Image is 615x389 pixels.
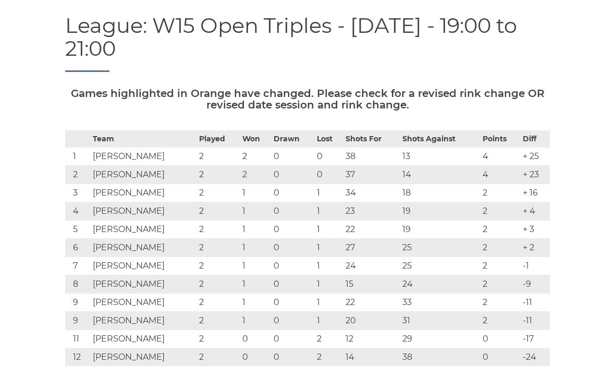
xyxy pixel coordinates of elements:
[196,239,240,257] td: 2
[90,257,196,275] td: [PERSON_NAME]
[343,330,400,348] td: 12
[400,312,480,330] td: 31
[400,131,480,148] th: Shots Against
[343,312,400,330] td: 20
[314,348,343,367] td: 2
[271,202,314,221] td: 0
[314,184,343,202] td: 1
[271,221,314,239] td: 0
[400,184,480,202] td: 18
[196,184,240,202] td: 2
[343,348,400,367] td: 14
[400,348,480,367] td: 38
[480,239,520,257] td: 2
[65,221,90,239] td: 5
[90,312,196,330] td: [PERSON_NAME]
[65,15,550,72] h1: League: W15 Open Triples - [DATE] - 19:00 to 21:00
[520,221,550,239] td: + 3
[240,312,272,330] td: 1
[65,330,90,348] td: 11
[480,184,520,202] td: 2
[271,257,314,275] td: 0
[240,184,272,202] td: 1
[520,131,550,148] th: Diff
[196,294,240,312] td: 2
[520,166,550,184] td: + 23
[196,148,240,166] td: 2
[240,348,272,367] td: 0
[65,184,90,202] td: 3
[240,148,272,166] td: 2
[520,184,550,202] td: + 16
[520,330,550,348] td: -17
[271,239,314,257] td: 0
[65,202,90,221] td: 4
[271,330,314,348] td: 0
[314,239,343,257] td: 1
[90,275,196,294] td: [PERSON_NAME]
[343,275,400,294] td: 15
[196,348,240,367] td: 2
[90,348,196,367] td: [PERSON_NAME]
[65,239,90,257] td: 6
[196,166,240,184] td: 2
[343,239,400,257] td: 27
[240,239,272,257] td: 1
[90,221,196,239] td: [PERSON_NAME]
[520,202,550,221] td: + 4
[240,131,272,148] th: Won
[480,330,520,348] td: 0
[65,257,90,275] td: 7
[196,221,240,239] td: 2
[314,166,343,184] td: 0
[400,275,480,294] td: 24
[65,294,90,312] td: 9
[196,257,240,275] td: 2
[520,312,550,330] td: -11
[480,312,520,330] td: 2
[314,131,343,148] th: Lost
[271,294,314,312] td: 0
[271,275,314,294] td: 0
[520,348,550,367] td: -24
[314,330,343,348] td: 2
[480,221,520,239] td: 2
[480,202,520,221] td: 2
[90,239,196,257] td: [PERSON_NAME]
[480,348,520,367] td: 0
[400,221,480,239] td: 19
[240,275,272,294] td: 1
[480,275,520,294] td: 2
[65,275,90,294] td: 8
[271,184,314,202] td: 0
[271,148,314,166] td: 0
[314,312,343,330] td: 1
[480,257,520,275] td: 2
[90,330,196,348] td: [PERSON_NAME]
[196,330,240,348] td: 2
[400,257,480,275] td: 25
[400,148,480,166] td: 13
[400,239,480,257] td: 25
[520,148,550,166] td: + 25
[65,312,90,330] td: 9
[314,257,343,275] td: 1
[90,148,196,166] td: [PERSON_NAME]
[343,202,400,221] td: 23
[196,275,240,294] td: 2
[480,131,520,148] th: Points
[314,148,343,166] td: 0
[314,275,343,294] td: 1
[240,221,272,239] td: 1
[480,294,520,312] td: 2
[65,348,90,367] td: 12
[343,131,400,148] th: Shots For
[343,184,400,202] td: 34
[240,202,272,221] td: 1
[520,275,550,294] td: -9
[343,148,400,166] td: 38
[240,330,272,348] td: 0
[400,294,480,312] td: 33
[196,202,240,221] td: 2
[90,294,196,312] td: [PERSON_NAME]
